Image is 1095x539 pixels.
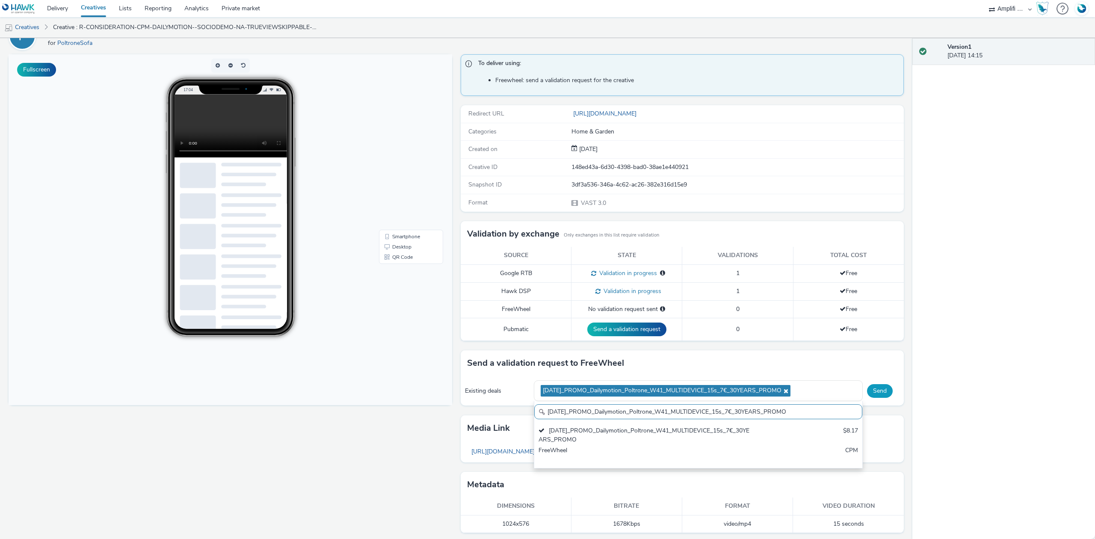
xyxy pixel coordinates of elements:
[175,33,184,38] span: 17:04
[580,199,606,207] span: VAST 3.0
[576,305,678,314] div: No validation request sent
[947,43,971,51] strong: Version 1
[596,269,657,277] span: Validation in progress
[840,305,857,313] span: Free
[840,325,857,333] span: Free
[571,515,682,533] td: 1678 Kbps
[736,287,740,295] span: 1
[384,200,404,205] span: QR Code
[534,404,862,419] input: Search......
[461,515,571,533] td: 1024x576
[577,145,598,153] span: [DATE]
[48,39,57,47] span: for
[571,127,903,136] div: Home & Garden
[682,247,793,264] th: Validations
[571,498,682,515] th: Bitrate
[736,269,740,277] span: 1
[384,180,411,185] span: Smartphone
[793,515,904,533] td: 15 seconds
[736,325,740,333] span: 0
[372,187,433,198] li: Desktop
[736,305,740,313] span: 0
[1036,2,1049,15] img: Hawk Academy
[840,287,857,295] span: Free
[564,232,659,239] small: Only exchanges in this list require validation
[468,110,504,118] span: Redirect URL
[571,181,903,189] div: 3df3a536-346a-4c62-ac26-382e316d15e9
[49,17,323,38] a: Creative : R-CONSIDERATION-CPM-DAILYMOTION--SOCIODEMO-NA-TRUEVIEWSKIPPABLE-1x1-Multidevice-15s_PR...
[468,163,497,171] span: Creative ID
[845,446,858,464] div: CPM
[867,384,893,398] button: Send
[587,323,666,336] button: Send a validation request
[793,247,904,264] th: Total cost
[461,282,571,300] td: Hawk DSP
[682,515,793,533] td: video/mp4
[571,247,682,264] th: State
[461,300,571,318] td: FreeWheel
[2,3,35,14] img: undefined Logo
[682,498,793,515] th: Format
[840,269,857,277] span: Free
[372,198,433,208] li: QR Code
[467,478,504,491] h3: Metadata
[601,287,661,295] span: Validation in progress
[372,177,433,187] li: Smartphone
[461,318,571,341] td: Pubmatic
[468,181,502,189] span: Snapshot ID
[843,426,858,444] div: $8.17
[57,39,96,47] a: PoltroneSofa
[17,63,56,77] button: Fullscreen
[660,305,665,314] div: Please select a deal below and click on Send to send a validation request to FreeWheel.
[468,127,497,136] span: Categories
[571,110,640,118] a: [URL][DOMAIN_NAME]
[571,163,903,172] div: 148ed43a-6d30-4398-bad0-38ae1e440921
[1075,2,1088,15] img: Account FR
[467,422,510,435] h3: Media link
[1036,2,1052,15] a: Hawk Academy
[539,426,750,444] div: [DATE]_PROMO_Dailymotion_Poltrone_W41_MULTIDEVICE_15s_7€_30YEARS_PROMO
[793,498,904,515] th: Video duration
[4,24,13,32] img: mobile
[467,357,624,370] h3: Send a validation request to FreeWheel
[467,228,559,240] h3: Validation by exchange
[468,145,497,153] span: Created on
[461,498,571,515] th: Dimensions
[495,76,900,85] li: Freewheel: send a validation request for the creative
[577,145,598,154] div: Creation 06 October 2025, 14:15
[947,43,1088,60] div: [DATE] 14:15
[543,387,781,394] span: [DATE]_PROMO_Dailymotion_Poltrone_W41_MULTIDEVICE_15s_7€_30YEARS_PROMO
[461,247,571,264] th: Source
[384,190,403,195] span: Desktop
[467,443,587,460] a: [URL][DOMAIN_NAME][DOMAIN_NAME]
[539,446,750,464] div: FreeWheel
[465,387,530,395] div: Existing deals
[461,264,571,282] td: Google RTB
[9,32,39,40] a: P
[468,198,488,207] span: Format
[478,59,895,70] span: To deliver using:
